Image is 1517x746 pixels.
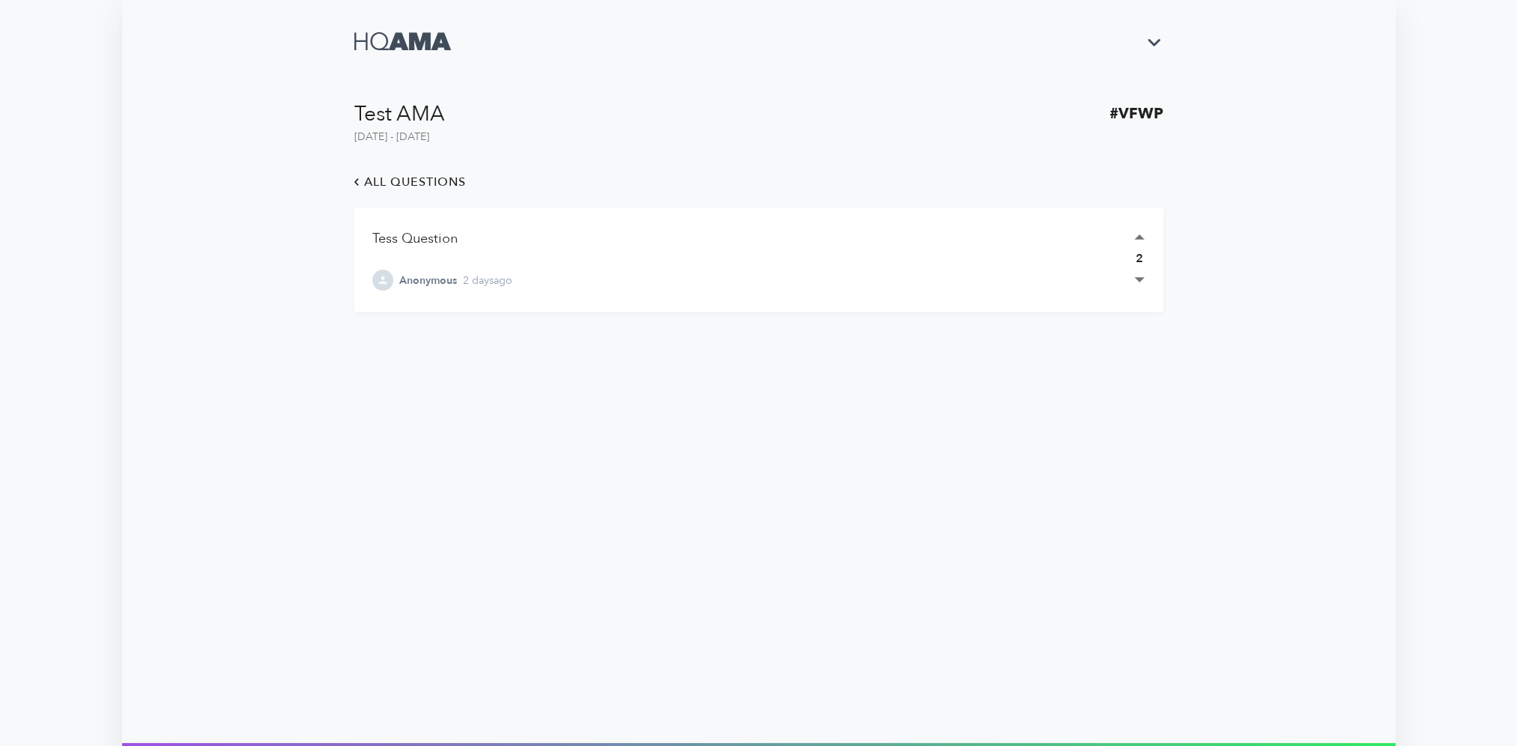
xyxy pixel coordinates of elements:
[463,273,512,288] p: 2 days ago
[1118,105,1163,123] span: VFWP
[1109,105,1118,123] span: #
[354,102,445,126] h1: Test AMA
[354,126,429,145] p: [DATE] - [DATE]
[1136,249,1143,267] p: 2
[399,273,457,288] p: Anonymous
[349,172,466,192] span: all questions
[372,228,1109,249] p: Tess Question
[345,169,470,195] a: all questions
